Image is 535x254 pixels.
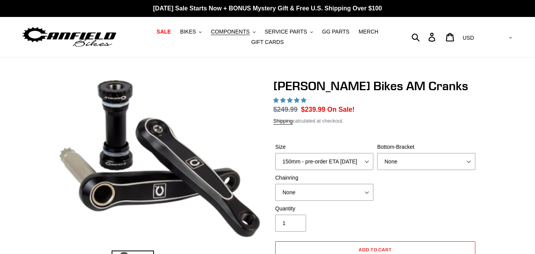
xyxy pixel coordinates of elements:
[157,29,171,35] span: SALE
[327,104,354,114] span: On Sale!
[153,27,175,37] a: SALE
[264,29,307,35] span: SERVICE PARTS
[355,27,382,37] a: MERCH
[261,27,316,37] button: SERVICE PARTS
[176,27,206,37] button: BIKES
[273,97,308,103] span: 4.97 stars
[273,79,477,93] h1: [PERSON_NAME] Bikes AM Cranks
[59,80,260,237] img: Canfield Cranks
[301,106,325,113] span: $239.99
[273,117,477,125] div: calculated at checkout.
[377,143,475,151] label: Bottom-Bracket
[275,174,373,182] label: Chainring
[275,143,373,151] label: Size
[359,29,378,35] span: MERCH
[273,118,293,124] a: Shipping
[318,27,353,37] a: GG PARTS
[275,205,373,213] label: Quantity
[359,247,392,252] span: Add to cart
[211,29,249,35] span: COMPONENTS
[180,29,196,35] span: BIKES
[247,37,288,47] a: GIFT CARDS
[21,25,117,49] img: Canfield Bikes
[207,27,259,37] button: COMPONENTS
[273,106,298,113] s: $249.99
[322,29,349,35] span: GG PARTS
[251,39,284,45] span: GIFT CARDS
